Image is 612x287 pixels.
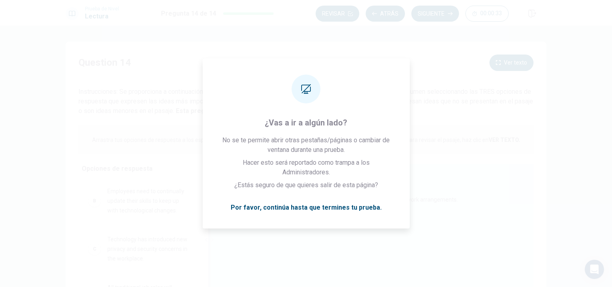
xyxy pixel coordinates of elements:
[88,194,101,207] div: B
[489,137,520,143] strong: VER TEXTO.
[489,55,533,71] button: Ver texto
[82,165,153,172] span: Opciones de respuesta
[217,173,406,178] span: Select the three sentences that express the most important ideas in the passage.
[79,56,131,69] h4: Question 14
[242,195,458,204] span: Technology has increased productivity and enabled more flexible work arrangements.
[480,10,502,17] span: 00:00:33
[79,88,533,115] span: Instrucciones: Se proporciona a continuación una frase introductoria para un breve resumen del pa...
[85,12,119,21] h1: Lectura
[107,186,191,215] span: Employees need to continually update their skills to keep up with technological changes.
[174,107,262,115] strong: Esta pregunta vale 2 puntos.
[82,228,197,270] div: CTechnology has introduced new privacy and security concerns in the workplace.
[465,6,509,22] button: 00:00:33
[82,180,197,222] div: BEmployees need to continually update their skills to keep up with technological changes.
[88,243,101,255] div: C
[316,6,359,22] button: Revisar
[107,234,191,263] span: Technology has introduced new privacy and security concerns in the workplace.
[411,6,459,22] button: Siguiente
[585,260,604,279] div: Open Intercom Messenger
[161,9,216,18] h1: Pregunta 14 de 14
[92,137,520,143] p: Arrastra tus opciones de respuesta a los espacios donde pertenecen. Para eliminar una opción de r...
[223,193,236,206] div: A
[217,187,521,212] div: ATechnology has increased productivity and enabled more flexible work arrangements.
[366,6,405,22] button: Atrás
[85,6,119,12] span: Prueba de Nivel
